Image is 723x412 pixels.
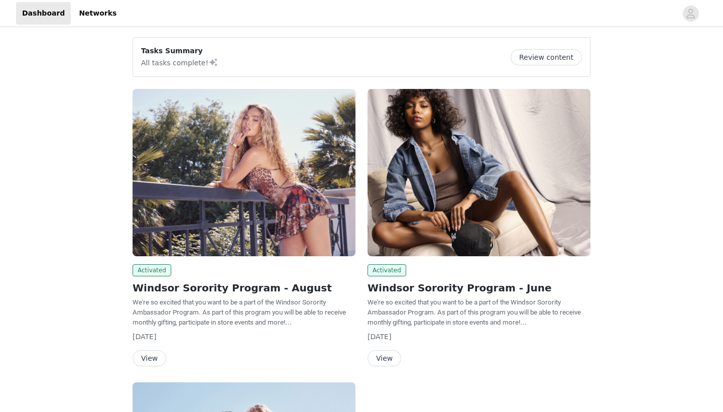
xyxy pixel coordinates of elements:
[368,355,401,362] a: View
[368,350,401,366] button: View
[141,56,218,68] p: All tasks complete!
[133,264,171,276] span: Activated
[133,355,166,362] a: View
[686,6,695,22] div: avatar
[133,350,166,366] button: View
[368,264,406,276] span: Activated
[133,280,355,295] h2: Windsor Sorority Program - August
[73,2,123,25] a: Networks
[133,89,355,256] img: Windsor
[368,333,391,341] span: [DATE]
[16,2,71,25] a: Dashboard
[133,333,156,341] span: [DATE]
[511,49,582,65] button: Review content
[368,280,590,295] h2: Windsor Sorority Program - June
[368,298,581,326] span: We're so excited that you want to be a part of the Windsor Sorority Ambassador Program. As part o...
[368,89,590,256] img: Windsor
[141,46,218,56] p: Tasks Summary
[133,298,346,326] span: We're so excited that you want to be a part of the Windsor Sorority Ambassador Program. As part o...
